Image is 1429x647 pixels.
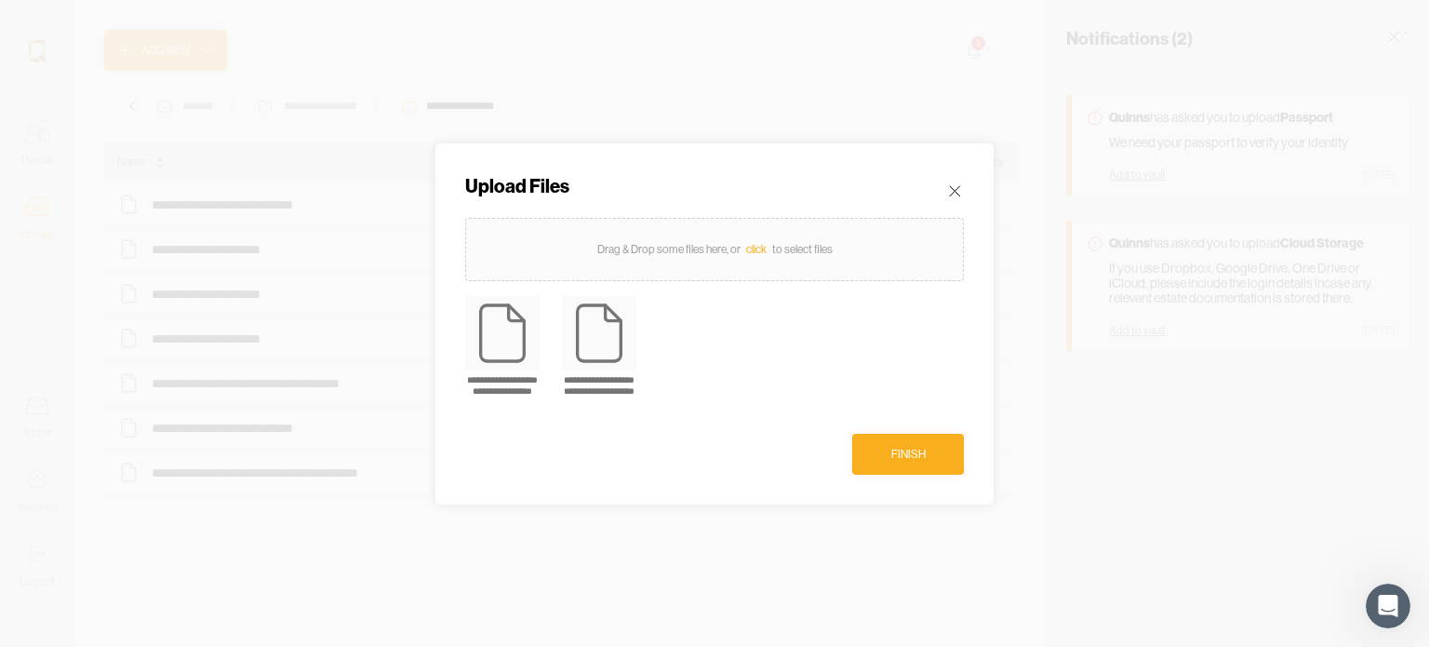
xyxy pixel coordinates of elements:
[741,240,772,259] div: click
[891,445,926,464] div: Finish
[465,173,569,199] div: Upload Files
[597,240,833,259] div: Drag & Drop some files here, or to select files
[1366,584,1410,628] iframe: Intercom live chat
[852,434,964,475] button: Finish
[465,218,964,281] div: Drag & Drop some files here, orclickto select files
